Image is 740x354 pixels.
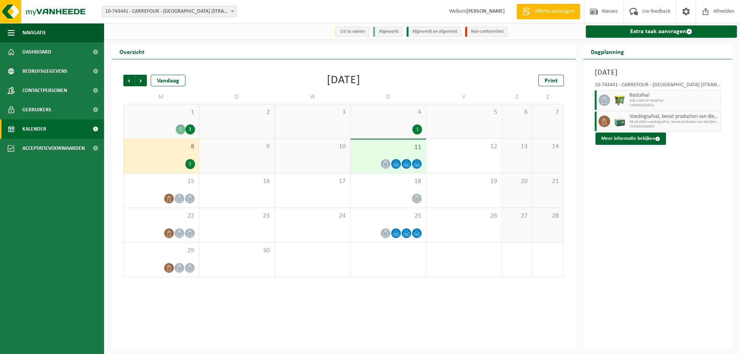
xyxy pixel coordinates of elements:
span: 18 [355,177,422,186]
span: 10 [279,143,346,151]
span: Restafval [629,92,719,99]
span: 23 [203,212,271,220]
span: Dashboard [22,42,51,62]
span: 10-743441 - CARREFOUR - KOKSIJDE (STRANDLAAN) 691 - KOKSIJDE [102,6,236,17]
span: 7 [536,108,559,117]
div: 1 [412,124,422,134]
span: 5 [430,108,498,117]
li: Uit te voeren [335,27,369,37]
li: Afgewerkt [373,27,403,37]
span: Gebruikers [22,100,51,119]
td: M [123,90,199,104]
span: Volgende [135,75,147,86]
span: 26 [430,212,498,220]
td: D [351,90,427,104]
li: Non-conformiteit [465,27,508,37]
h2: Overzicht [112,44,152,59]
span: 1 [128,108,195,117]
span: 15 [128,177,195,186]
span: 22 [128,212,195,220]
span: Vorige [123,75,135,86]
td: Z [533,90,563,104]
span: 13 [506,143,529,151]
span: Kalender [22,119,46,139]
span: 6 [506,108,529,117]
span: 30 [203,247,271,255]
li: Afgewerkt en afgemeld [407,27,461,37]
div: 10-743441 - CARREFOUR - [GEOGRAPHIC_DATA] (STRANDLAAN) 691 - KOKSIJDE [595,82,721,90]
span: Print [545,78,558,84]
td: D [199,90,275,104]
span: T250001853921 [629,103,719,108]
div: 3 [185,124,195,134]
td: Z [502,90,533,104]
img: WB-1100-HPE-GN-51 [614,94,626,106]
span: 25 [355,212,422,220]
div: Vandaag [151,75,185,86]
span: 9 [203,143,271,151]
span: 16 [203,177,271,186]
span: 27 [506,212,529,220]
span: 20 [506,177,529,186]
span: 28 [536,212,559,220]
span: Contactpersonen [22,81,67,100]
span: Bedrijfsgegevens [22,62,67,81]
span: Offerte aanvragen [532,8,576,15]
span: 29 [128,247,195,255]
span: 21 [536,177,559,186]
span: T250001849803 [629,124,719,129]
span: Voedingsafval, bevat producten van dierlijke oorsprong, gemengde verpakking (exclusief glas), cat... [629,114,719,120]
a: Offerte aanvragen [516,4,580,19]
div: 2 [185,159,195,169]
strong: [PERSON_NAME] [466,8,505,14]
span: 11 [355,143,422,152]
img: PB-LB-0680-HPE-GN-01 [614,116,626,127]
span: PB-LB-0680-voedingsafval, bevat producten van dierlijke oo [629,120,719,124]
td: V [426,90,502,104]
span: 4 [355,108,422,117]
span: 10-743441 - CARREFOUR - KOKSIJDE (STRANDLAAN) 691 - KOKSIJDE [102,6,237,17]
span: 2 [203,108,271,117]
span: Navigatie [22,23,46,42]
h3: [DATE] [595,67,721,79]
span: 8 [128,143,195,151]
span: WB-1100-HP restafval [629,99,719,103]
a: Extra taak aanvragen [586,25,737,38]
span: 24 [279,212,346,220]
a: Print [538,75,564,86]
td: W [275,90,351,104]
button: Meer informatie bekijken [595,133,666,145]
span: Acceptatievoorwaarden [22,139,85,158]
span: 12 [430,143,498,151]
span: 3 [279,108,346,117]
span: 19 [430,177,498,186]
span: 14 [536,143,559,151]
div: 2 [176,124,185,134]
span: 17 [279,177,346,186]
h2: Dagplanning [583,44,632,59]
div: [DATE] [327,75,360,86]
